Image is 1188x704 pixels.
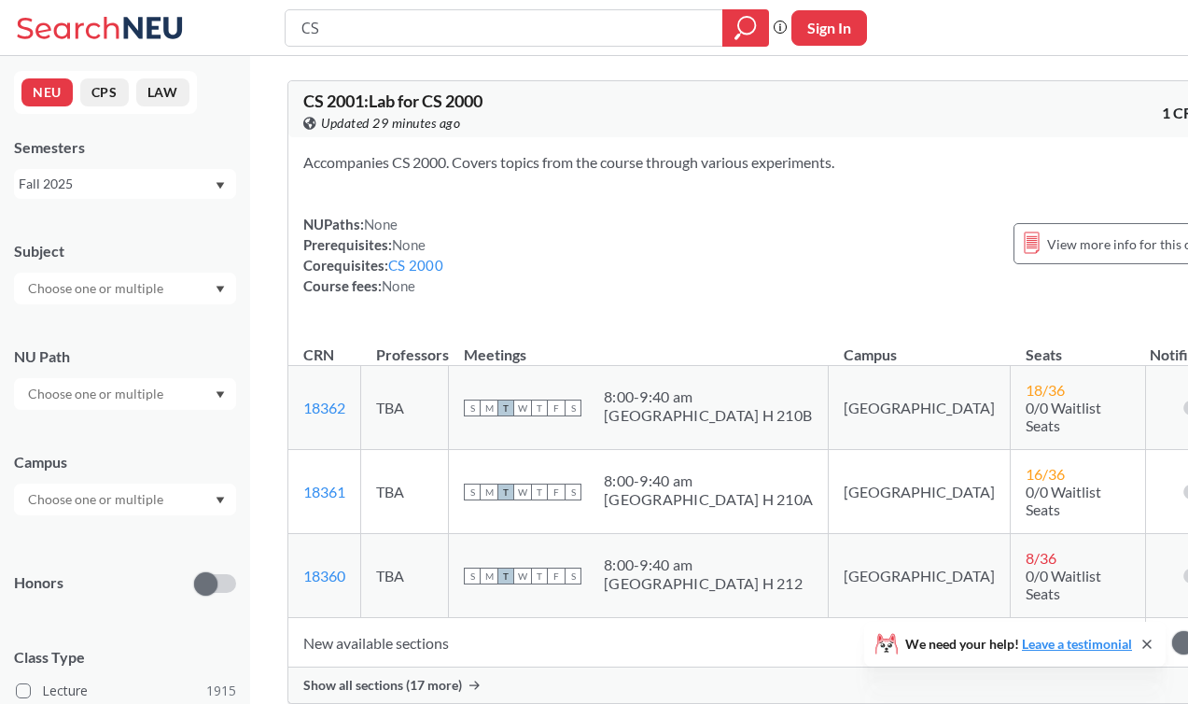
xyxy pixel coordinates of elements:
[303,345,334,365] div: CRN
[361,534,449,618] td: TBA
[548,484,565,500] span: F
[1026,483,1101,518] span: 0/0 Waitlist Seats
[361,366,449,450] td: TBA
[216,286,225,293] svg: Dropdown arrow
[1026,381,1065,399] span: 18 / 36
[604,574,803,593] div: [GEOGRAPHIC_DATA] H 212
[531,484,548,500] span: T
[303,567,345,584] a: 18360
[722,9,769,47] div: magnifying glass
[1026,567,1101,602] span: 0/0 Waitlist Seats
[16,679,236,703] label: Lecture
[382,277,415,294] span: None
[829,534,1011,618] td: [GEOGRAPHIC_DATA]
[604,556,803,574] div: 8:00 - 9:40 am
[548,400,565,416] span: F
[14,169,236,199] div: Fall 2025Dropdown arrow
[14,346,236,367] div: NU Path
[531,400,548,416] span: T
[514,484,531,500] span: W
[19,488,175,511] input: Choose one or multiple
[464,400,481,416] span: S
[14,273,236,304] div: Dropdown arrow
[361,326,449,366] th: Professors
[548,568,565,584] span: F
[303,214,443,296] div: NUPaths: Prerequisites: Corequisites: Course fees:
[14,452,236,472] div: Campus
[1022,636,1132,652] a: Leave a testimonial
[14,137,236,158] div: Semesters
[1026,549,1056,567] span: 8 / 36
[21,78,73,106] button: NEU
[136,78,189,106] button: LAW
[829,326,1011,366] th: Campus
[604,387,812,406] div: 8:00 - 9:40 am
[565,400,581,416] span: S
[734,15,757,41] svg: magnifying glass
[14,378,236,410] div: Dropdown arrow
[514,568,531,584] span: W
[361,450,449,534] td: TBA
[514,400,531,416] span: W
[216,391,225,399] svg: Dropdown arrow
[364,216,398,232] span: None
[481,484,497,500] span: M
[19,277,175,300] input: Choose one or multiple
[531,568,548,584] span: T
[321,113,460,134] span: Updated 29 minutes ago
[481,400,497,416] span: M
[829,366,1011,450] td: [GEOGRAPHIC_DATA]
[216,182,225,190] svg: Dropdown arrow
[19,174,214,194] div: Fall 2025
[216,497,225,504] svg: Dropdown arrow
[604,472,813,490] div: 8:00 - 9:40 am
[303,677,462,694] span: Show all sections (17 more)
[829,450,1011,534] td: [GEOGRAPHIC_DATA]
[905,638,1132,651] span: We need your help!
[1026,399,1101,434] span: 0/0 Waitlist Seats
[497,484,514,500] span: T
[604,490,813,509] div: [GEOGRAPHIC_DATA] H 210A
[565,568,581,584] span: S
[206,681,236,701] span: 1915
[14,484,236,515] div: Dropdown arrow
[388,257,443,274] a: CS 2000
[1011,326,1146,366] th: Seats
[604,406,812,425] div: [GEOGRAPHIC_DATA] H 210B
[791,10,867,46] button: Sign In
[392,236,426,253] span: None
[497,400,514,416] span: T
[481,568,497,584] span: M
[14,241,236,261] div: Subject
[19,383,175,405] input: Choose one or multiple
[464,568,481,584] span: S
[303,91,482,111] span: CS 2001 : Lab for CS 2000
[497,568,514,584] span: T
[449,326,829,366] th: Meetings
[14,647,236,668] span: Class Type
[1026,465,1065,483] span: 16 / 36
[288,618,1145,668] td: New available sections
[80,78,129,106] button: CPS
[464,484,481,500] span: S
[14,572,63,594] p: Honors
[303,483,345,500] a: 18361
[565,484,581,500] span: S
[300,12,709,44] input: Class, professor, course number, "phrase"
[303,399,345,416] a: 18362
